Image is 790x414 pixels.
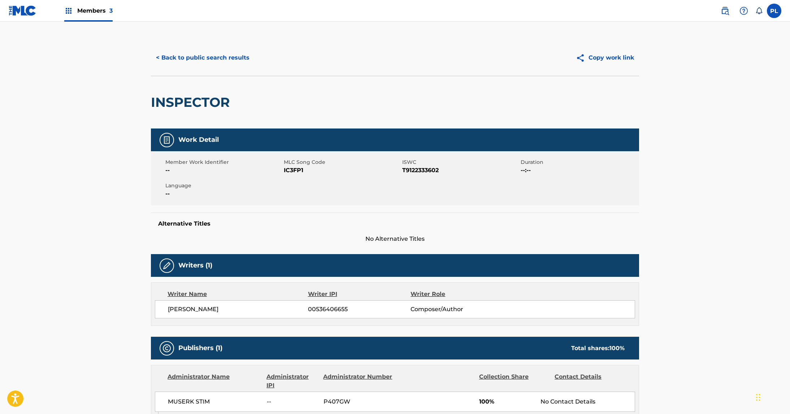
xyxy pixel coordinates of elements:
[165,182,282,189] span: Language
[178,261,212,270] h5: Writers (1)
[162,261,171,270] img: Writers
[151,235,639,243] span: No Alternative Titles
[284,158,400,166] span: MLC Song Code
[739,6,748,15] img: help
[151,49,255,67] button: < Back to public search results
[756,387,760,408] div: Dra
[770,284,790,343] iframe: Resource Center
[718,4,732,18] a: Public Search
[609,345,625,352] span: 100 %
[402,166,519,175] span: T9122333602
[165,166,282,175] span: --
[402,158,519,166] span: ISWC
[168,290,308,298] div: Writer Name
[77,6,113,15] span: Members
[308,305,411,314] span: 00536406655
[521,166,637,175] span: --:--
[411,290,504,298] div: Writer Role
[767,4,781,18] div: User Menu
[165,189,282,198] span: --
[162,136,171,144] img: Work Detail
[158,220,632,227] h5: Alternative Titles
[754,379,790,414] div: Chatt-widget
[165,158,282,166] span: Member Work Identifier
[479,372,549,390] div: Collection Share
[168,397,261,406] span: MUSERK STIM
[411,305,504,314] span: Composer/Author
[168,305,308,314] span: [PERSON_NAME]
[151,94,233,110] h2: INSPECTOR
[755,7,763,14] div: Notifications
[521,158,637,166] span: Duration
[737,4,751,18] div: Help
[571,49,639,67] button: Copy work link
[168,372,261,390] div: Administrator Name
[9,5,36,16] img: MLC Logo
[324,397,394,406] span: P407GW
[109,7,113,14] span: 3
[178,344,222,352] h5: Publishers (1)
[555,372,625,390] div: Contact Details
[266,372,318,390] div: Administrator IPI
[571,344,625,353] div: Total shares:
[323,372,393,390] div: Administrator Number
[284,166,400,175] span: IC3FP1
[721,6,729,15] img: search
[162,344,171,353] img: Publishers
[178,136,219,144] h5: Work Detail
[479,397,535,406] span: 100%
[541,397,635,406] div: No Contact Details
[754,379,790,414] iframe: Chat Widget
[308,290,411,298] div: Writer IPI
[576,53,589,62] img: Copy work link
[64,6,73,15] img: Top Rightsholders
[267,397,318,406] span: --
